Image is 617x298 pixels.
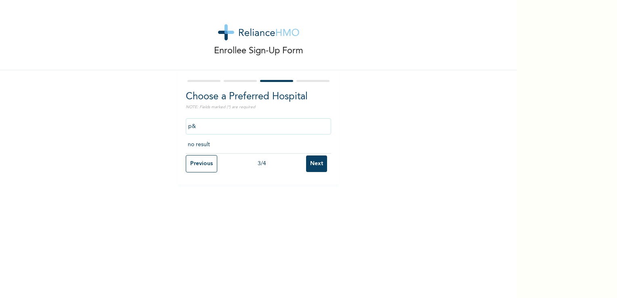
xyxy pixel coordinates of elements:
img: logo [218,24,299,40]
input: Next [306,155,327,172]
h2: Choose a Preferred Hospital [186,90,331,104]
p: Enrollee Sign-Up Form [214,44,303,58]
input: Search by name, address or governorate [186,118,331,134]
input: Previous [186,155,217,172]
p: no result [188,141,329,149]
p: NOTE: Fields marked (*) are required [186,104,331,110]
div: 3 / 4 [217,159,306,168]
